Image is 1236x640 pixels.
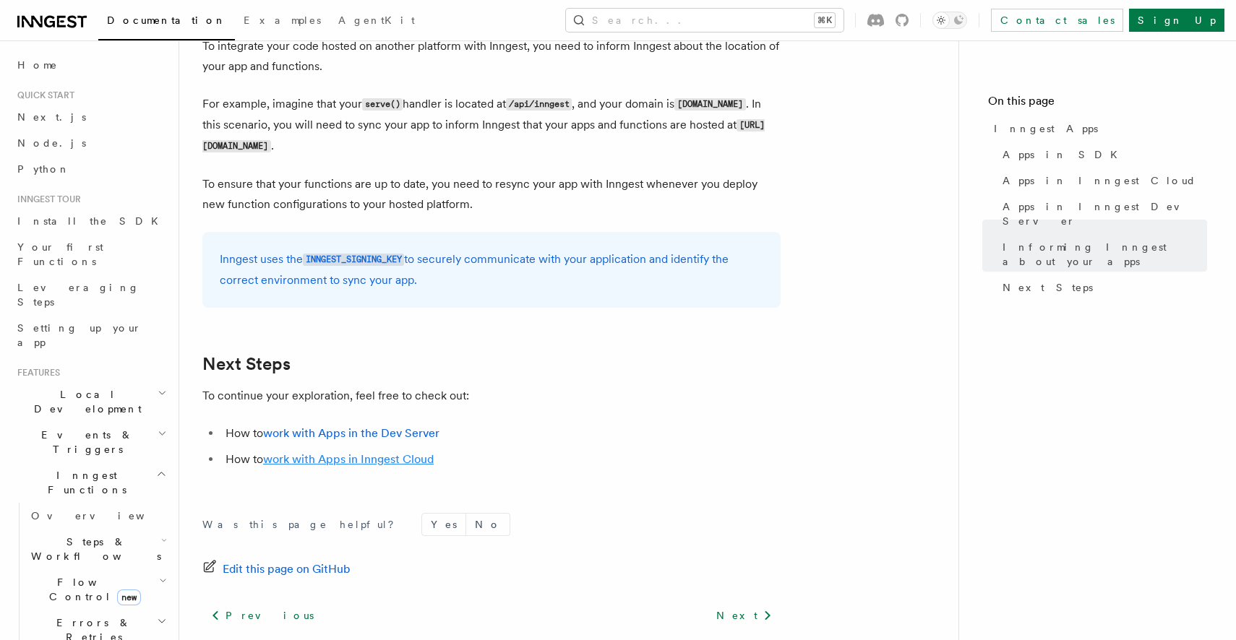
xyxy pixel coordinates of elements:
[202,174,781,215] p: To ensure that your functions are up to date, you need to resync your app with Inngest whenever y...
[12,381,170,422] button: Local Development
[221,423,781,444] li: How to
[12,52,170,78] a: Home
[25,529,170,569] button: Steps & Workflows
[17,322,142,348] span: Setting up your app
[997,168,1207,194] a: Apps in Inngest Cloud
[17,241,103,267] span: Your first Functions
[566,9,844,32] button: Search...⌘K
[932,12,967,29] button: Toggle dark mode
[12,462,170,503] button: Inngest Functions
[244,14,321,26] span: Examples
[1003,147,1126,162] span: Apps in SDK
[422,514,465,535] button: Yes
[17,282,140,308] span: Leveraging Steps
[1003,173,1196,188] span: Apps in Inngest Cloud
[12,274,170,315] a: Leveraging Steps
[25,503,170,529] a: Overview
[997,194,1207,234] a: Apps in Inngest Dev Server
[202,559,351,579] a: Edit this page on GitHub
[17,137,86,149] span: Node.js
[202,94,781,157] p: For example, imagine that your handler is located at , and your domain is . In this scenario, you...
[12,104,170,130] a: Next.js
[31,510,180,522] span: Overview
[997,274,1207,300] a: Next Steps
[330,4,424,39] a: AgentKit
[25,569,170,610] button: Flow Controlnew
[223,559,351,579] span: Edit this page on GitHub
[303,254,404,266] code: INNGEST_SIGNING_KEY
[338,14,415,26] span: AgentKit
[997,142,1207,168] a: Apps in SDK
[220,249,763,290] p: Inngest uses the to securely communicate with your application and identify the correct environme...
[1003,240,1207,269] span: Informing Inngest about your apps
[466,514,510,535] button: No
[708,602,781,628] a: Next
[98,4,235,40] a: Documentation
[12,468,156,497] span: Inngest Functions
[991,9,1123,32] a: Contact sales
[988,92,1207,116] h4: On this page
[17,215,167,227] span: Install the SDK
[12,234,170,274] a: Your first Functions
[303,252,404,266] a: INNGEST_SIGNING_KEY
[25,575,159,604] span: Flow Control
[988,116,1207,142] a: Inngest Apps
[362,98,403,111] code: serve()
[12,422,170,462] button: Events & Triggers
[12,130,170,156] a: Node.js
[25,535,161,563] span: Steps & Workflows
[12,90,74,101] span: Quick start
[506,98,572,111] code: /api/inngest
[107,14,226,26] span: Documentation
[263,426,439,440] a: work with Apps in the Dev Server
[17,58,58,72] span: Home
[263,452,434,466] a: work with Apps in Inngest Cloud
[12,315,170,355] a: Setting up your app
[202,517,404,532] p: Was this page helpful?
[12,156,170,182] a: Python
[997,234,1207,274] a: Informing Inngest about your apps
[12,367,60,379] span: Features
[202,386,781,406] p: To continue your exploration, feel free to check out:
[1003,280,1093,295] span: Next Steps
[994,121,1098,136] span: Inngest Apps
[17,163,70,175] span: Python
[17,111,86,123] span: Next.js
[674,98,745,111] code: [DOMAIN_NAME]
[12,428,158,457] span: Events & Triggers
[221,449,781,470] li: How to
[202,602,322,628] a: Previous
[117,589,141,605] span: new
[202,354,291,374] a: Next Steps
[1003,199,1207,228] span: Apps in Inngest Dev Server
[235,4,330,39] a: Examples
[815,13,835,27] kbd: ⌘K
[202,36,781,77] p: To integrate your code hosted on another platform with Inngest, you need to inform Inngest about ...
[12,208,170,234] a: Install the SDK
[12,387,158,416] span: Local Development
[12,194,81,205] span: Inngest tour
[1129,9,1224,32] a: Sign Up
